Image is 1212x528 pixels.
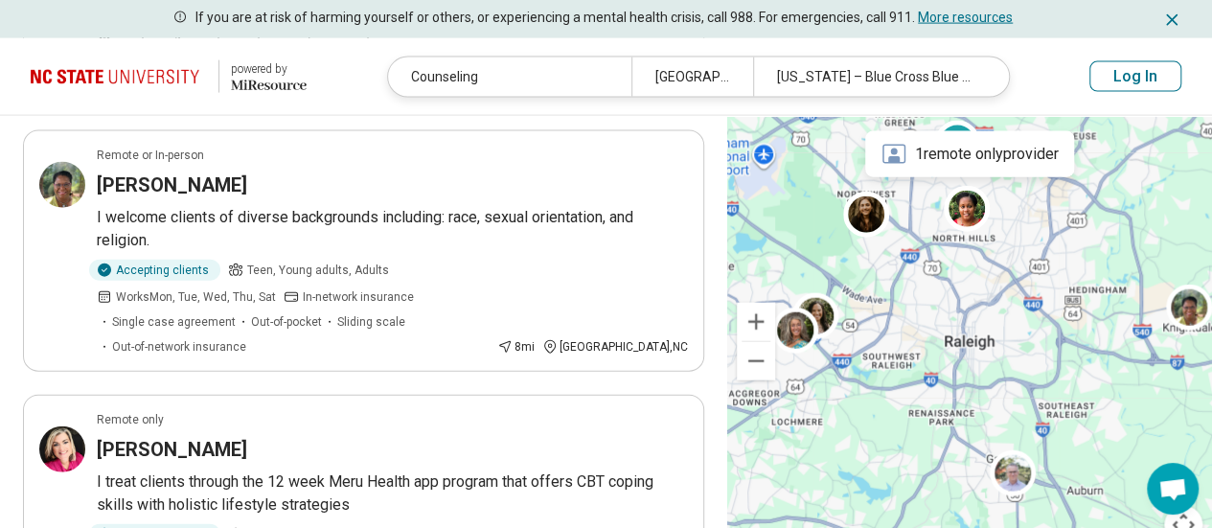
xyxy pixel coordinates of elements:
span: Works Mon, Tue, Wed, Thu, Sat [116,288,276,306]
h3: [PERSON_NAME] [97,172,247,198]
span: Sliding scale [337,313,405,331]
button: Log In [1089,61,1181,92]
p: Remote only [97,411,164,428]
span: Out-of-pocket [251,313,322,331]
img: North Carolina State University [31,54,207,100]
div: Counseling [388,57,631,97]
p: Remote or In-person [97,147,204,164]
div: [GEOGRAPHIC_DATA], [GEOGRAPHIC_DATA] [631,57,753,97]
div: 2 [934,121,980,167]
div: 1 remote only provider [865,131,1074,177]
button: Zoom in [737,303,775,341]
div: Accepting clients [89,260,220,281]
div: [US_STATE] – Blue Cross Blue Shield [753,57,996,97]
h3: [PERSON_NAME] [97,436,247,463]
span: Out-of-network insurance [112,338,246,356]
a: More resources [918,10,1013,25]
button: Dismiss [1162,8,1181,31]
span: In-network insurance [303,288,414,306]
div: powered by [231,60,307,78]
p: I welcome clients of diverse backgrounds including: race, sexual orientation, and religion. [97,206,688,252]
div: 8 mi [497,338,535,356]
p: I treat clients through the 12 week Meru Health app program that offers CBT coping skills with ho... [97,471,688,517]
a: North Carolina State University powered by [31,54,307,100]
span: Teen, Young adults, Adults [247,262,389,279]
button: Zoom out [737,342,775,380]
span: Single case agreement [112,313,236,331]
div: Open chat [1147,463,1199,515]
div: [GEOGRAPHIC_DATA] , NC [542,338,688,356]
p: If you are at risk of harming yourself or others, or experiencing a mental health crisis, call 98... [195,8,1013,28]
